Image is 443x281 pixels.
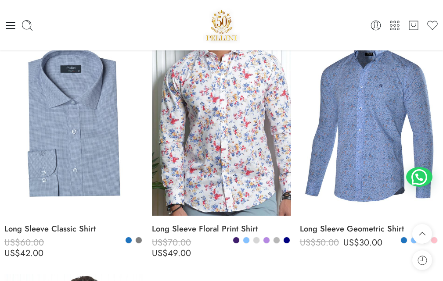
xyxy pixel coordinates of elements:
bdi: 42.00 [4,247,43,260]
a: Long Sleeve Floral Print Shirt [152,220,291,238]
a: Grey [135,236,143,244]
bdi: 60.00 [4,236,44,249]
bdi: 49.00 [152,247,191,260]
span: US$ [4,247,20,260]
span: US$ [152,247,168,260]
a: Light Purple [263,236,270,244]
span: US$ [343,236,359,249]
span: US$ [152,236,168,249]
a: Wishlist [426,19,439,32]
a: Pink [430,236,438,244]
a: Light Blue [410,236,418,244]
a: Login / Register [370,19,382,32]
a: Light Grey [252,236,260,244]
span: US$ [4,236,20,249]
bdi: 70.00 [152,236,191,249]
a: Navy [283,236,291,244]
a: Dark Purple [232,236,240,244]
bdi: 30.00 [343,236,382,249]
bdi: 50.00 [300,236,339,249]
a: Blue [125,236,133,244]
a: Blue [400,236,408,244]
a: Long Sleeve Geometric Shirt [300,220,439,238]
a: Long Sleeve Classic Shirt [4,220,143,238]
a: Light Blue [242,236,250,244]
a: Cart [407,19,420,32]
a: low grey [273,236,281,244]
span: US$ [300,236,316,249]
img: Pellini [203,7,241,44]
a: Pellini - [203,7,241,44]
